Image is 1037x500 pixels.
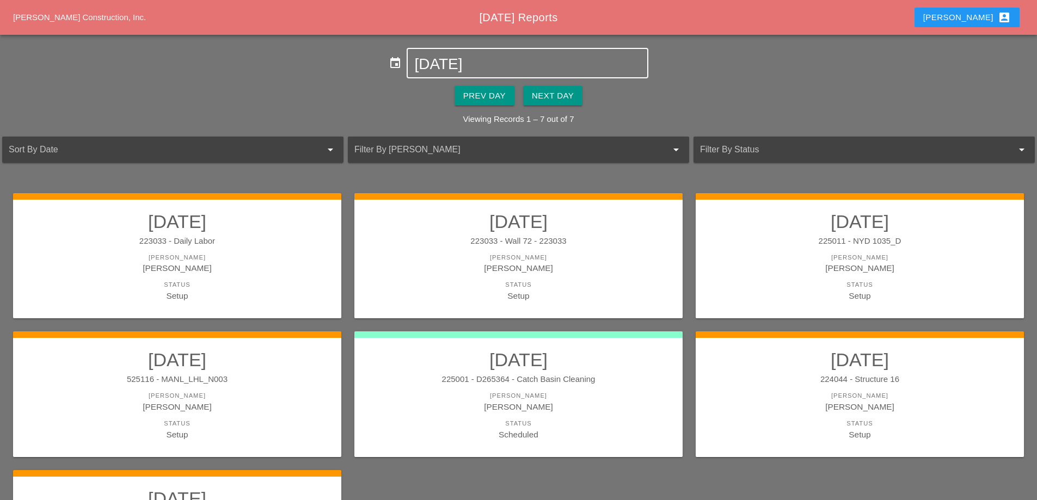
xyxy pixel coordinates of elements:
[365,235,672,248] div: 223033 - Wall 72 - 223033
[389,57,402,70] i: event
[24,253,330,262] div: [PERSON_NAME]
[707,253,1013,262] div: [PERSON_NAME]
[707,419,1013,428] div: Status
[707,428,1013,441] div: Setup
[365,211,672,232] h2: [DATE]
[365,211,672,302] a: [DATE]223033 - Wall 72 - 223033[PERSON_NAME][PERSON_NAME]StatusSetup
[24,400,330,413] div: [PERSON_NAME]
[24,391,330,400] div: [PERSON_NAME]
[707,211,1013,232] h2: [DATE]
[707,280,1013,289] div: Status
[707,349,1013,371] h2: [DATE]
[455,86,514,106] button: Prev Day
[24,289,330,302] div: Setup
[707,400,1013,413] div: [PERSON_NAME]
[24,211,330,232] h2: [DATE]
[479,11,557,23] span: [DATE] Reports
[365,349,672,371] h2: [DATE]
[1015,143,1028,156] i: arrow_drop_down
[523,86,582,106] button: Next Day
[365,280,672,289] div: Status
[365,373,672,386] div: 225001 - D265364 - Catch Basin Cleaning
[365,391,672,400] div: [PERSON_NAME]
[463,90,506,102] div: Prev Day
[707,373,1013,386] div: 224044 - Structure 16
[324,143,337,156] i: arrow_drop_down
[998,11,1011,24] i: account_box
[365,253,672,262] div: [PERSON_NAME]
[24,280,330,289] div: Status
[365,400,672,413] div: [PERSON_NAME]
[365,349,672,440] a: [DATE]225001 - D265364 - Catch Basin Cleaning[PERSON_NAME][PERSON_NAME]StatusScheduled
[915,8,1020,27] button: [PERSON_NAME]
[24,373,330,386] div: 525116 - MANL_LHL_N003
[670,143,683,156] i: arrow_drop_down
[707,391,1013,400] div: [PERSON_NAME]
[707,262,1013,274] div: [PERSON_NAME]
[24,428,330,441] div: Setup
[923,11,1011,24] div: [PERSON_NAME]
[707,235,1013,248] div: 225011 - NYD 1035_D
[532,90,574,102] div: Next Day
[24,419,330,428] div: Status
[365,262,672,274] div: [PERSON_NAME]
[24,349,330,371] h2: [DATE]
[707,211,1013,302] a: [DATE]225011 - NYD 1035_D[PERSON_NAME][PERSON_NAME]StatusSetup
[365,289,672,302] div: Setup
[24,235,330,248] div: 223033 - Daily Labor
[365,428,672,441] div: Scheduled
[365,419,672,428] div: Status
[707,349,1013,440] a: [DATE]224044 - Structure 16[PERSON_NAME][PERSON_NAME]StatusSetup
[24,262,330,274] div: [PERSON_NAME]
[24,211,330,302] a: [DATE]223033 - Daily Labor[PERSON_NAME][PERSON_NAME]StatusSetup
[414,55,640,73] input: Select Date
[707,289,1013,302] div: Setup
[24,349,330,440] a: [DATE]525116 - MANL_LHL_N003[PERSON_NAME][PERSON_NAME]StatusSetup
[13,13,146,22] a: [PERSON_NAME] Construction, Inc.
